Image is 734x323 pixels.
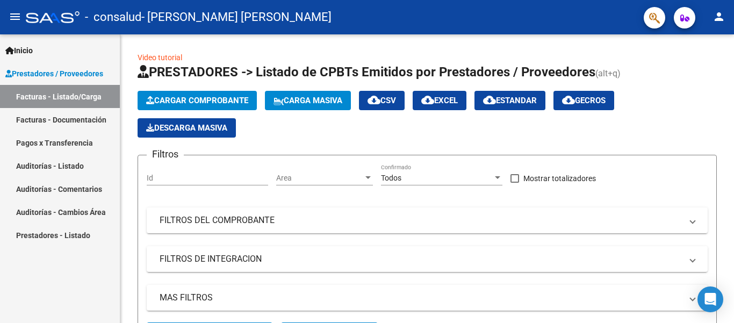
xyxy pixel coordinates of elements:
[562,94,575,106] mat-icon: cloud_download
[147,246,708,272] mat-expansion-panel-header: FILTROS DE INTEGRACION
[713,10,725,23] mat-icon: person
[9,10,21,23] mat-icon: menu
[553,91,614,110] button: Gecros
[274,96,342,105] span: Carga Masiva
[413,91,466,110] button: EXCEL
[138,53,182,62] a: Video tutorial
[160,292,682,304] mat-panel-title: MAS FILTROS
[147,285,708,311] mat-expansion-panel-header: MAS FILTROS
[368,94,380,106] mat-icon: cloud_download
[138,118,236,138] app-download-masive: Descarga masiva de comprobantes (adjuntos)
[697,286,723,312] div: Open Intercom Messenger
[483,96,537,105] span: Estandar
[147,147,184,162] h3: Filtros
[265,91,351,110] button: Carga Masiva
[474,91,545,110] button: Estandar
[138,64,595,80] span: PRESTADORES -> Listado de CPBTs Emitidos por Prestadores / Proveedores
[523,172,596,185] span: Mostrar totalizadores
[5,68,103,80] span: Prestadores / Proveedores
[146,123,227,133] span: Descarga Masiva
[421,96,458,105] span: EXCEL
[138,91,257,110] button: Cargar Comprobante
[562,96,606,105] span: Gecros
[483,94,496,106] mat-icon: cloud_download
[359,91,405,110] button: CSV
[85,5,141,29] span: - consalud
[141,5,332,29] span: - [PERSON_NAME] [PERSON_NAME]
[5,45,33,56] span: Inicio
[147,207,708,233] mat-expansion-panel-header: FILTROS DEL COMPROBANTE
[381,174,401,182] span: Todos
[146,96,248,105] span: Cargar Comprobante
[276,174,363,183] span: Area
[595,68,621,78] span: (alt+q)
[421,94,434,106] mat-icon: cloud_download
[138,118,236,138] button: Descarga Masiva
[160,214,682,226] mat-panel-title: FILTROS DEL COMPROBANTE
[160,253,682,265] mat-panel-title: FILTROS DE INTEGRACION
[368,96,396,105] span: CSV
